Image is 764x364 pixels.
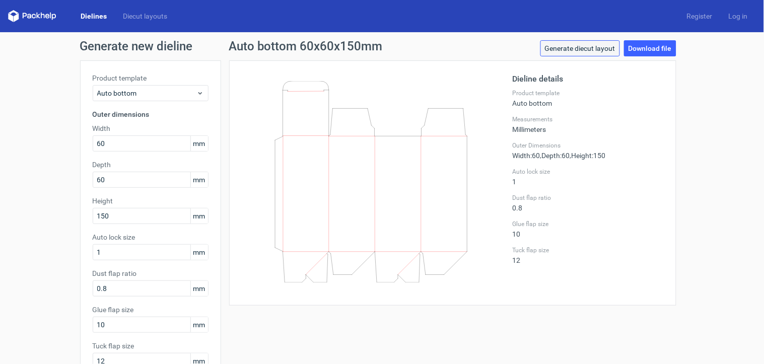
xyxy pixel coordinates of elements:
[513,115,664,133] div: Millimeters
[73,11,115,21] a: Dielines
[513,246,664,264] div: 12
[721,11,756,21] a: Log in
[540,152,570,160] span: , Depth : 60
[190,281,208,296] span: mm
[513,220,664,238] div: 10
[190,317,208,332] span: mm
[679,11,721,21] a: Register
[513,73,664,85] h2: Dieline details
[93,73,209,83] label: Product template
[93,196,209,206] label: Height
[513,141,664,150] label: Outer Dimensions
[190,208,208,224] span: mm
[80,40,684,52] h1: Generate new dieline
[513,194,664,202] label: Dust flap ratio
[513,89,664,97] label: Product template
[93,305,209,315] label: Glue flap size
[115,11,175,21] a: Diecut layouts
[93,232,209,242] label: Auto lock size
[190,172,208,187] span: mm
[513,168,664,186] div: 1
[513,220,664,228] label: Glue flap size
[93,160,209,170] label: Depth
[513,194,664,212] div: 0.8
[190,136,208,151] span: mm
[229,40,383,52] h1: Auto bottom 60x60x150mm
[97,88,196,98] span: Auto bottom
[513,89,664,107] div: Auto bottom
[513,115,664,123] label: Measurements
[93,341,209,351] label: Tuck flap size
[540,40,620,56] a: Generate diecut layout
[93,268,209,278] label: Dust flap ratio
[513,246,664,254] label: Tuck flap size
[513,152,540,160] span: Width : 60
[190,245,208,260] span: mm
[624,40,676,56] a: Download file
[93,123,209,133] label: Width
[93,109,209,119] h3: Outer dimensions
[570,152,606,160] span: , Height : 150
[513,168,664,176] label: Auto lock size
